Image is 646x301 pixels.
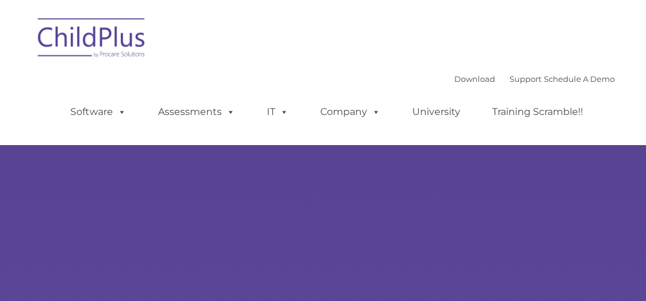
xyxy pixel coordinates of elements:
[480,100,595,124] a: Training Scramble!!
[544,74,615,84] a: Schedule A Demo
[454,74,495,84] a: Download
[510,74,541,84] a: Support
[58,100,138,124] a: Software
[255,100,300,124] a: IT
[308,100,392,124] a: Company
[454,74,615,84] font: |
[32,10,152,70] img: ChildPlus by Procare Solutions
[400,100,472,124] a: University
[146,100,247,124] a: Assessments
